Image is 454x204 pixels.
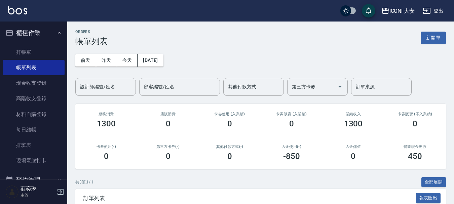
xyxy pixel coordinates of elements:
a: 高階收支登錄 [3,91,65,106]
h3: 帳單列表 [75,37,108,46]
button: save [362,4,375,17]
a: 新開單 [421,34,446,41]
button: 報表匯出 [416,193,441,203]
a: 現金收支登錄 [3,75,65,91]
button: 預約管理 [3,171,65,189]
button: 全部展開 [421,177,446,188]
h3: 0 [104,152,109,161]
a: 帳單列表 [3,60,65,75]
button: 登出 [420,5,446,17]
button: 今天 [117,54,138,67]
p: 主管 [21,192,55,198]
h2: 業績收入 [331,112,376,116]
a: 打帳單 [3,44,65,60]
h2: 店販消費 [145,112,191,116]
h3: 450 [408,152,422,161]
img: Person [5,185,19,199]
a: 報表匯出 [416,195,441,201]
h2: 卡券使用(-) [83,145,129,149]
h2: 卡券販賣 (不入業績) [392,112,438,116]
img: Logo [8,6,27,14]
h3: 服務消費 [83,112,129,116]
button: ICONI 大安 [379,4,418,18]
button: 昨天 [96,54,117,67]
h2: 卡券使用 (入業績) [207,112,253,116]
button: 櫃檯作業 [3,24,65,42]
h3: 0 [166,152,171,161]
h3: 0 [289,119,294,128]
h3: 0 [166,119,171,128]
h2: 入金儲值 [331,145,376,149]
h3: 1300 [97,119,116,128]
h5: 莊奕琳 [21,186,55,192]
h2: 第三方卡券(-) [145,145,191,149]
h3: -850 [283,152,300,161]
a: 每日結帳 [3,122,65,137]
h2: 入金使用(-) [269,145,314,149]
span: 訂單列表 [83,195,416,202]
div: ICONI 大安 [389,7,415,15]
h3: 0 [227,152,232,161]
h3: 0 [227,119,232,128]
h2: 營業現金應收 [392,145,438,149]
button: 前天 [75,54,96,67]
h2: 其他付款方式(-) [207,145,253,149]
h3: 0 [351,152,355,161]
h2: ORDERS [75,30,108,34]
h3: 0 [413,119,417,128]
p: 共 3 筆, 1 / 1 [75,179,94,185]
button: 新開單 [421,32,446,44]
button: [DATE] [138,54,163,67]
a: 現場電腦打卡 [3,153,65,168]
button: Open [335,81,345,92]
a: 排班表 [3,137,65,153]
h2: 卡券販賣 (入業績) [269,112,314,116]
h3: 1300 [344,119,363,128]
a: 材料自購登錄 [3,107,65,122]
